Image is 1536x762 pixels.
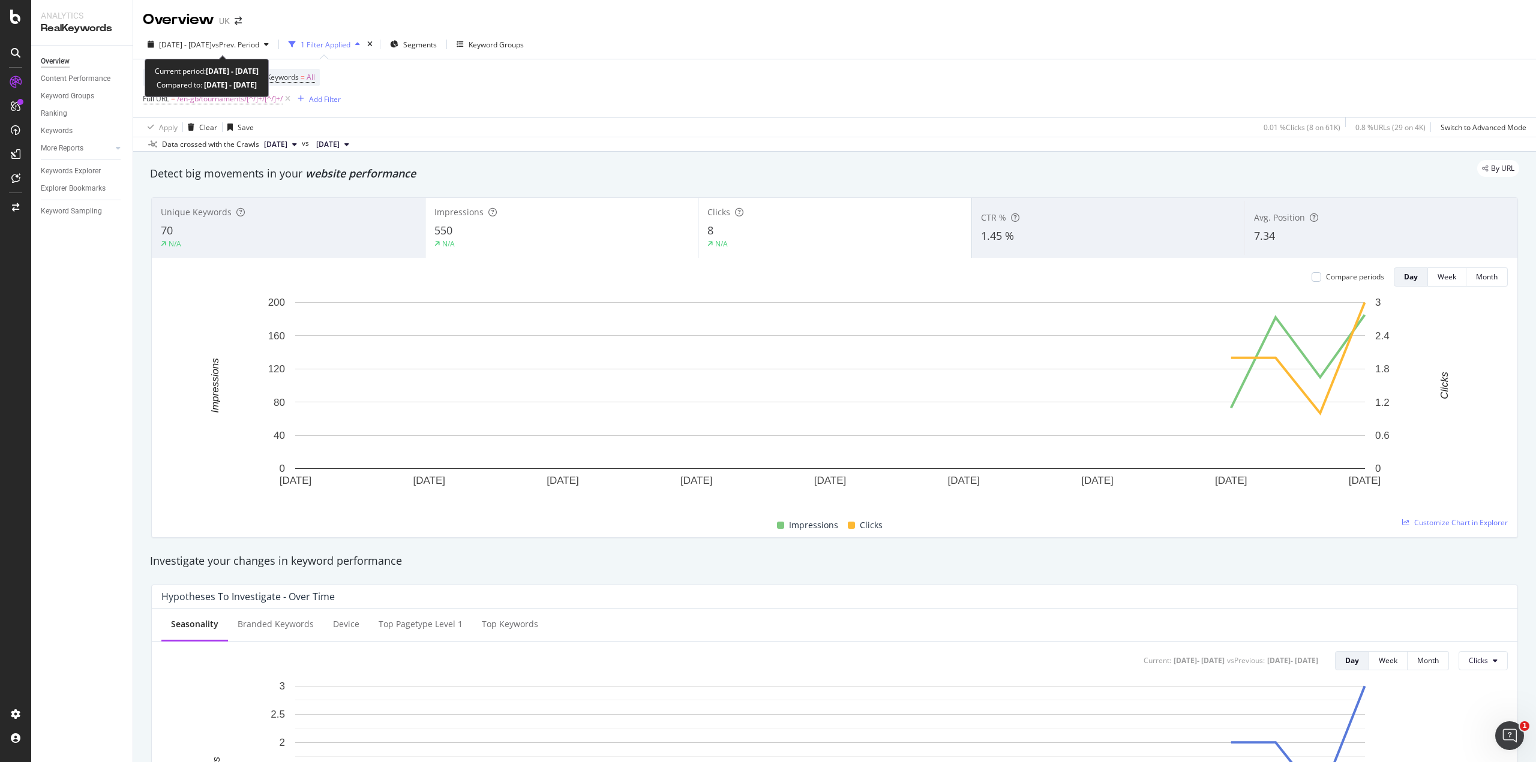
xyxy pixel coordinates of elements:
button: Segments [385,35,442,54]
span: 1 [1520,721,1529,731]
span: vs Prev. Period [212,40,259,50]
a: Keyword Sampling [41,205,124,218]
span: 2025 Sep. 6th [316,139,340,150]
button: Apply [143,118,178,137]
div: vs Previous : [1227,655,1265,665]
text: 200 [268,297,285,308]
a: Keyword Groups [41,90,124,103]
a: Overview [41,55,124,68]
div: Month [1476,272,1498,282]
span: 2025 Oct. 2nd [264,139,287,150]
text: 0 [1375,463,1381,474]
button: Switch to Advanced Mode [1436,118,1526,137]
div: 1 Filter Applied [301,40,350,50]
div: Data crossed with the Crawls [162,139,259,150]
span: [DATE] - [DATE] [159,40,212,50]
text: [DATE] [814,475,847,486]
text: [DATE] [947,475,980,486]
span: Impressions [789,518,838,532]
a: Content Performance [41,73,124,85]
text: [DATE] [1215,475,1247,486]
button: [DATE] - [DATE]vsPrev. Period [143,35,274,54]
div: RealKeywords [41,22,123,35]
span: 550 [434,223,452,237]
span: 8 [707,223,713,237]
span: /en-gb/tournaments/[^/]+/[^/]+/ [177,91,283,107]
div: Keywords [41,125,73,137]
text: 3 [1375,297,1381,308]
div: 0.01 % Clicks ( 8 on 61K ) [1264,122,1340,132]
button: [DATE] [311,137,354,152]
svg: A chart. [161,296,1499,504]
text: 3 [280,680,285,692]
div: Month [1417,655,1439,665]
div: Switch to Advanced Mode [1441,122,1526,132]
text: 2 [280,737,285,748]
text: 0.6 [1375,430,1390,441]
text: 2.4 [1375,330,1390,342]
button: Week [1369,651,1408,670]
text: Clicks [1439,372,1450,399]
span: Clicks [860,518,883,532]
div: Keywords Explorer [41,165,101,177]
span: Segments [403,40,437,50]
text: 1.8 [1375,363,1390,375]
div: times [365,38,375,50]
div: Hypotheses to Investigate - Over Time [161,591,335,603]
div: Overview [143,10,214,30]
button: Month [1408,651,1449,670]
div: Week [1438,272,1456,282]
a: Keywords [41,125,124,137]
a: Explorer Bookmarks [41,182,124,195]
div: 0.8 % URLs ( 29 on 4K ) [1355,122,1426,132]
div: Branded Keywords [238,618,314,630]
div: Current: [1144,655,1171,665]
div: Keyword Groups [469,40,524,50]
button: Day [1394,267,1428,287]
div: Explorer Bookmarks [41,182,106,195]
div: More Reports [41,142,83,155]
b: [DATE] - [DATE] [206,66,259,76]
text: 40 [274,430,285,441]
text: 1.2 [1375,397,1390,408]
text: 2.5 [271,709,285,720]
div: Top pagetype Level 1 [379,618,463,630]
text: 80 [274,397,285,408]
div: Compared to: [157,78,257,92]
text: 160 [268,330,285,342]
span: Keywords [266,72,299,82]
div: Compare periods [1326,272,1384,282]
a: More Reports [41,142,112,155]
iframe: Intercom live chat [1495,721,1524,750]
a: Ranking [41,107,124,120]
text: [DATE] [1349,475,1381,486]
button: Day [1335,651,1369,670]
div: [DATE] - [DATE] [1267,655,1318,665]
span: Clicks [707,206,730,218]
text: [DATE] [1081,475,1114,486]
text: 120 [268,363,285,375]
div: Clear [199,122,217,132]
div: Content Performance [41,73,110,85]
div: Apply [159,122,178,132]
div: Seasonality [171,618,218,630]
span: 70 [161,223,173,237]
button: Add Filter [293,92,341,106]
span: Customize Chart in Explorer [1414,517,1508,528]
text: [DATE] [547,475,579,486]
div: N/A [169,239,181,249]
text: [DATE] [280,475,312,486]
button: Month [1466,267,1508,287]
div: Ranking [41,107,67,120]
div: Day [1404,272,1418,282]
text: [DATE] [680,475,713,486]
div: Week [1379,655,1397,665]
div: Save [238,122,254,132]
div: Day [1345,655,1359,665]
a: Keywords Explorer [41,165,124,177]
button: Clear [183,118,217,137]
div: Overview [41,55,70,68]
span: By URL [1491,165,1514,172]
button: Clicks [1459,651,1508,670]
